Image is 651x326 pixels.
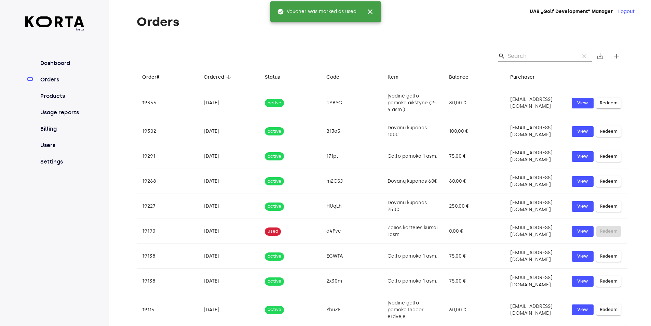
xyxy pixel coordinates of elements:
div: Code [326,73,339,81]
button: View [572,126,594,137]
span: active [265,100,284,106]
button: Export [592,48,608,64]
div: Ordered [204,73,224,81]
a: Billing [39,125,84,133]
span: beta [25,27,84,32]
h1: Orders [137,15,627,29]
span: Voucher was marked as used [277,8,356,15]
td: [DATE] [198,219,260,244]
td: BfJa5 [321,119,382,144]
td: 19190 [137,219,198,244]
span: used [265,228,281,235]
div: Status [265,73,280,81]
span: View [575,203,590,210]
span: active [265,278,284,285]
td: [EMAIL_ADDRESS][DOMAIN_NAME] [505,244,566,269]
button: Redeem [596,98,621,108]
button: View [572,304,594,315]
a: Products [39,92,84,100]
img: Korta [25,16,84,27]
span: active [265,128,284,135]
span: Redeem [600,252,618,260]
td: [EMAIL_ADDRESS][DOMAIN_NAME] [505,269,566,294]
a: Settings [39,158,84,166]
td: 250,00 € [444,194,505,219]
td: Dovanų kuponas 100€ [382,119,444,144]
td: 19268 [137,169,198,194]
td: 19115 [137,294,198,326]
td: 19138 [137,244,198,269]
td: 75,00 € [444,269,505,294]
td: Dovanų kuponas 250€ [382,194,444,219]
button: Logout [618,8,635,15]
span: Purchaser [510,73,544,81]
span: active [265,307,284,313]
span: active [265,178,284,185]
td: 60,00 € [444,169,505,194]
td: [EMAIL_ADDRESS][DOMAIN_NAME] [505,87,566,119]
button: View [572,176,594,187]
button: close [362,3,378,20]
a: beta [25,16,84,32]
button: Redeem [596,251,621,262]
td: 19355 [137,87,198,119]
input: Search [508,51,574,62]
td: YbuZE [321,294,382,326]
td: [EMAIL_ADDRESS][DOMAIN_NAME] [505,119,566,144]
td: [EMAIL_ADDRESS][DOMAIN_NAME] [505,294,566,326]
td: [EMAIL_ADDRESS][DOMAIN_NAME] [505,169,566,194]
span: Redeem [600,153,618,160]
span: Redeem [600,203,618,210]
td: Golfo pamoka 1 asm. [382,244,444,269]
span: View [575,306,590,314]
span: Redeem [600,178,618,185]
td: [DATE] [198,169,260,194]
button: View [572,276,594,287]
div: Item [388,73,398,81]
span: Redeem [600,99,618,107]
td: HUqLh [321,194,382,219]
span: Item [388,73,407,81]
td: [DATE] [198,144,260,169]
span: arrow_downward [226,74,232,80]
td: Golfo pamoka 1 asm. [382,144,444,169]
span: Balance [449,73,477,81]
td: 19302 [137,119,198,144]
td: [DATE] [198,87,260,119]
td: oYBYC [321,87,382,119]
button: Redeem [596,276,621,287]
button: Redeem [596,201,621,212]
button: View [572,98,594,108]
button: View [572,151,594,162]
td: 0,00 € [444,219,505,244]
td: 2x30m [321,269,382,294]
span: View [575,178,590,185]
a: View [572,251,594,262]
span: View [575,99,590,107]
td: Įvadinė golfo pamoka aikštyne (2-4 asm.) [382,87,444,119]
span: Search [498,53,505,60]
span: close [366,8,374,16]
div: Order# [142,73,159,81]
span: View [575,227,590,235]
td: [EMAIL_ADDRESS][DOMAIN_NAME] [505,219,566,244]
td: [DATE] [198,294,260,326]
td: 75,00 € [444,244,505,269]
a: Dashboard [39,59,84,67]
div: Purchaser [510,73,535,81]
span: active [265,203,284,210]
span: Redeem [600,128,618,135]
button: Redeem [596,151,621,162]
td: [DATE] [198,119,260,144]
button: View [572,201,594,212]
td: [EMAIL_ADDRESS][DOMAIN_NAME] [505,194,566,219]
span: View [575,277,590,285]
span: Status [265,73,289,81]
td: 80,00 € [444,87,505,119]
a: Orders [39,76,84,84]
td: 75,00 € [444,144,505,169]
